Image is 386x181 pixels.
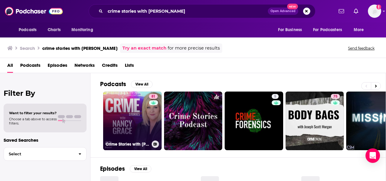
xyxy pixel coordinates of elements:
[225,92,283,150] a: 5
[333,94,337,100] span: 75
[130,165,151,173] button: View All
[271,10,296,13] span: Open Advanced
[100,165,151,173] a: EpisodesView All
[4,137,87,143] p: Saved Searches
[274,94,276,100] span: 5
[100,165,125,173] h2: Episodes
[105,6,268,16] input: Search podcasts, credits, & more...
[100,80,126,88] h2: Podcasts
[67,24,101,36] button: open menu
[71,26,93,34] span: Monitoring
[368,5,381,18] span: Logged in as ABolliger
[313,26,342,34] span: For Podcasters
[9,111,57,115] span: Want to filter your results?
[376,5,381,9] svg: Add a profile image
[42,45,118,51] h3: crime stories with [PERSON_NAME]
[368,5,381,18] button: Show profile menu
[346,46,376,51] button: Send feedback
[350,24,372,36] button: open menu
[268,8,298,15] button: Open AdvancedNew
[351,6,361,16] a: Show notifications dropdown
[103,92,162,150] a: 81Crime Stories with [PERSON_NAME]
[74,60,95,73] a: Networks
[286,92,344,150] a: 75
[368,5,381,18] img: User Profile
[14,24,44,36] button: open menu
[106,142,149,147] h3: Crime Stories with [PERSON_NAME]
[272,94,279,99] a: 5
[151,94,155,100] span: 81
[48,60,67,73] a: Episodes
[7,60,13,73] a: All
[168,45,220,52] span: for more precise results
[365,148,380,163] div: Open Intercom Messenger
[48,26,61,34] span: Charts
[9,117,57,125] span: Choose a tab above to access filters.
[4,147,87,161] button: Select
[122,45,166,52] a: Try an exact match
[4,152,74,156] span: Select
[19,26,36,34] span: Podcasts
[278,26,302,34] span: For Business
[44,24,64,36] a: Charts
[5,5,63,17] img: Podchaser - Follow, Share and Rate Podcasts
[4,89,87,98] h2: Filter By
[331,94,340,99] a: 75
[354,26,364,34] span: More
[309,24,351,36] button: open menu
[131,81,153,88] button: View All
[89,4,315,18] div: Search podcasts, credits, & more...
[125,60,134,73] a: Lists
[336,6,346,16] a: Show notifications dropdown
[287,4,298,9] span: New
[149,94,158,99] a: 81
[102,60,118,73] a: Credits
[20,60,40,73] a: Podcasts
[20,45,35,51] h3: Search
[100,80,153,88] a: PodcastsView All
[274,24,309,36] button: open menu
